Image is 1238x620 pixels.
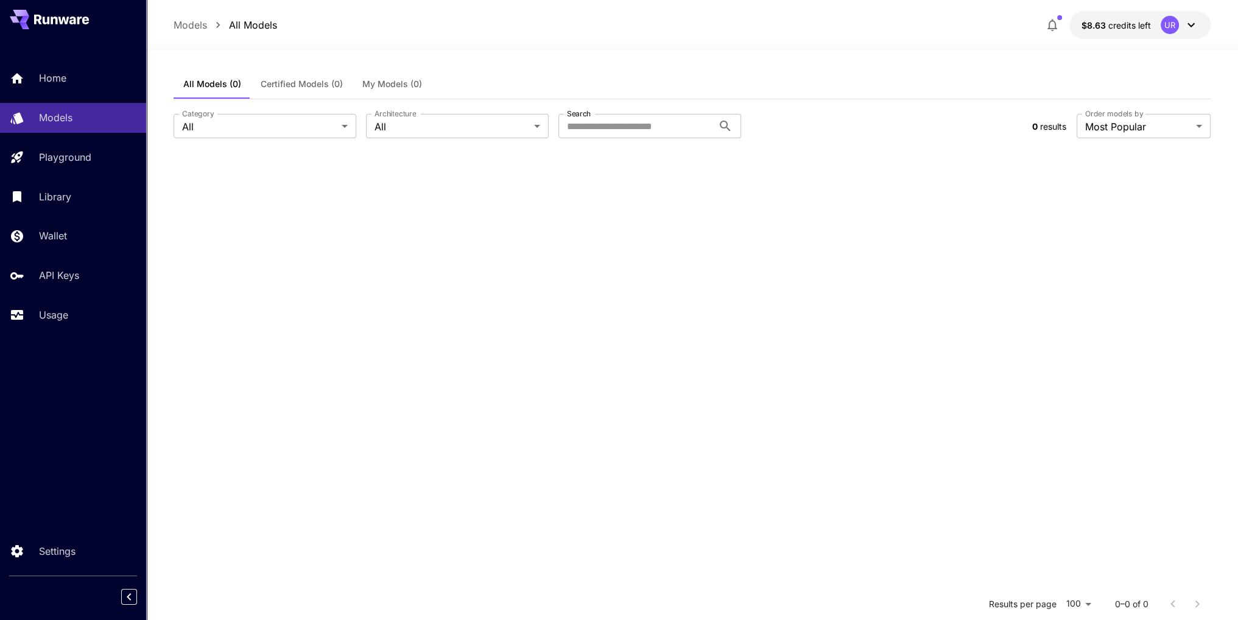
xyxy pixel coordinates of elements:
[1040,121,1066,132] span: results
[39,110,72,125] p: Models
[1085,108,1143,119] label: Order models by
[1085,119,1191,134] span: Most Popular
[1115,598,1148,610] p: 0–0 of 0
[362,79,422,90] span: My Models (0)
[39,308,68,322] p: Usage
[39,189,71,204] p: Library
[1108,20,1151,30] span: credits left
[39,71,66,85] p: Home
[1081,20,1108,30] span: $8.63
[229,18,277,32] a: All Models
[375,119,529,134] span: All
[121,589,137,605] button: Collapse sidebar
[39,150,91,164] p: Playground
[1032,121,1038,132] span: 0
[261,79,343,90] span: Certified Models (0)
[1069,11,1211,39] button: $8.63213UR
[39,228,67,243] p: Wallet
[182,119,337,134] span: All
[174,18,207,32] a: Models
[375,108,416,119] label: Architecture
[39,544,76,558] p: Settings
[1061,595,1096,613] div: 100
[567,108,591,119] label: Search
[989,598,1057,610] p: Results per page
[130,586,146,608] div: Collapse sidebar
[1081,19,1151,32] div: $8.63213
[1161,16,1179,34] div: UR
[183,79,241,90] span: All Models (0)
[39,268,79,283] p: API Keys
[174,18,277,32] nav: breadcrumb
[182,108,214,119] label: Category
